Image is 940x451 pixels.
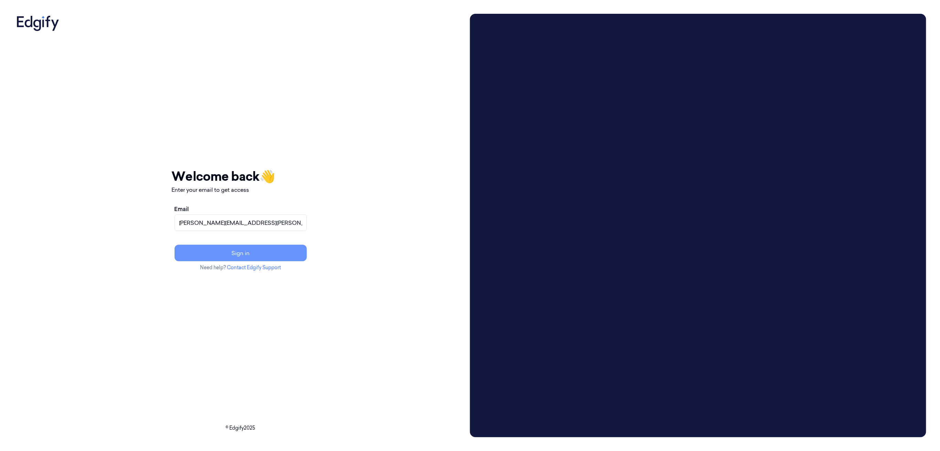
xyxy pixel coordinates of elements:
[172,264,310,271] p: Need help?
[227,264,281,271] a: Contact Edgify Support
[172,167,310,186] h1: Welcome back 👋
[175,205,189,213] label: Email
[175,214,307,231] input: name@example.com
[175,245,307,261] button: Sign in
[172,186,310,194] p: Enter your email to get access
[14,424,467,432] p: © Edgify 2025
